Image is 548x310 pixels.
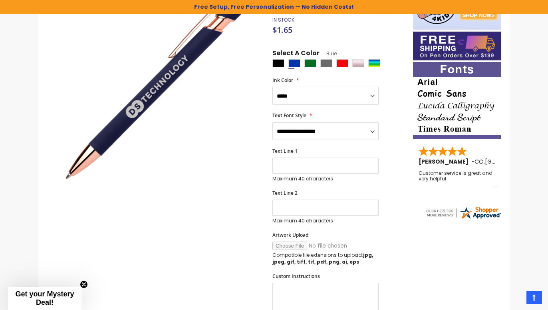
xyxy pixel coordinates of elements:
span: Ink Color [272,77,293,84]
span: [GEOGRAPHIC_DATA] [485,158,544,166]
span: Select A Color [272,49,320,60]
div: Blue [288,59,300,67]
strong: jpg, jpeg, gif, tiff, tif, pdf, png, ai, eps [272,252,373,265]
span: Get your Mystery Deal! [15,290,74,306]
span: Text Line 1 [272,148,298,154]
span: CO [475,158,484,166]
a: 4pens.com certificate URL [425,215,502,222]
a: Top [526,291,542,304]
div: Assorted [368,59,380,67]
p: Maximum 40 characters [272,176,379,182]
div: Get your Mystery Deal!Close teaser [8,287,81,310]
span: Blue [320,50,337,57]
img: 4pens.com widget logo [425,206,502,220]
div: Availability [272,17,294,23]
span: In stock [272,16,294,23]
div: Black [272,59,284,67]
img: font-personalization-examples [413,62,501,139]
div: Rose Gold [352,59,364,67]
span: Text Font Style [272,112,306,119]
span: - , [471,158,544,166]
p: Maximum 40 characters [272,218,379,224]
span: $1.65 [272,24,292,35]
div: Red [336,59,348,67]
div: Green [304,59,316,67]
span: [PERSON_NAME] [419,158,471,166]
span: Artwork Upload [272,232,308,238]
div: Grey [320,59,332,67]
button: Close teaser [80,280,88,288]
span: Custom Instructions [272,273,320,280]
span: Text Line 2 [272,190,298,196]
img: Free shipping on orders over $199 [413,32,501,60]
p: Compatible file extensions to upload: [272,252,379,265]
div: Customer service is great and very helpful [419,170,496,188]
